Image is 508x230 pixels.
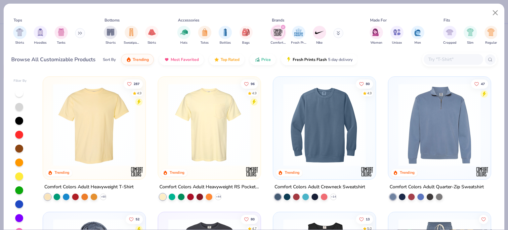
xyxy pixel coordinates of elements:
[14,17,22,23] div: Tops
[485,40,497,45] span: Regular
[485,26,498,45] button: filter button
[124,79,143,88] button: Like
[13,26,26,45] div: filter for Shirts
[221,57,239,62] span: Top Rated
[273,27,283,37] img: Comfort Colors Image
[58,28,65,36] img: Tanks Image
[250,54,276,65] button: Price
[159,54,204,65] button: Most Favorited
[44,183,134,191] div: Comfort Colors Adult Heavyweight T-Shirt
[487,28,495,36] img: Regular Image
[133,57,149,62] span: Trending
[222,28,229,36] img: Bottles Image
[443,40,456,45] span: Cropped
[103,57,116,63] div: Sort By
[37,28,44,36] img: Hoodies Image
[34,40,47,45] span: Hoodies
[145,26,158,45] button: filter button
[372,28,380,36] img: Women Image
[392,40,402,45] span: Unisex
[148,40,156,45] span: Skirts
[481,82,485,85] span: 47
[464,26,477,45] button: filter button
[390,183,484,191] div: Comfort Colors Adult Quarter-Zip Sweatshirt
[294,27,304,37] img: Fresh Prints Image
[316,40,322,45] span: Nike
[366,82,370,85] span: 80
[137,91,142,96] div: 4.9
[239,26,253,45] div: filter for Bags
[443,26,456,45] div: filter for Cropped
[55,26,68,45] div: filter for Tanks
[177,26,190,45] div: filter for Hats
[107,28,114,36] img: Shorts Image
[50,83,139,166] img: 029b8af0-80e6-406f-9fdc-fdf898547912
[241,214,258,224] button: Like
[242,40,250,45] span: Bags
[209,54,244,65] button: Top Rated
[261,57,271,62] span: Price
[356,214,373,224] button: Like
[390,26,403,45] button: filter button
[291,26,306,45] div: filter for Fresh Prints
[414,40,421,45] span: Men
[214,57,219,62] img: TopRated.gif
[356,79,373,88] button: Like
[130,165,144,178] img: Comfort Colors logo
[393,28,401,36] img: Unisex Image
[395,83,484,166] img: 70e04f9d-cd5a-4d8d-b569-49199ba2f040
[331,195,336,199] span: + 14
[291,26,306,45] button: filter button
[315,27,324,37] img: Nike Image
[136,217,140,221] span: 52
[428,56,479,63] input: Try "T-Shirt"
[275,183,365,191] div: Comfort Colors Adult Crewneck Sweatshirt
[293,57,327,62] span: Fresh Prints Flash
[121,54,154,65] button: Trending
[245,165,259,178] img: Comfort Colors logo
[124,26,139,45] div: filter for Sweatpants
[128,28,135,36] img: Sweatpants Image
[467,40,474,45] span: Slim
[16,28,23,36] img: Shirts Image
[216,195,221,199] span: + 44
[106,40,116,45] span: Shorts
[13,26,26,45] button: filter button
[219,26,232,45] button: filter button
[485,26,498,45] div: filter for Regular
[291,40,306,45] span: Fresh Prints
[165,83,254,166] img: 284e3bdb-833f-4f21-a3b0-720291adcbd9
[467,28,474,36] img: Slim Image
[271,26,286,45] div: filter for Comfort Colors
[369,83,458,166] img: 45579bc0-5639-4a35-8fe9-2eb2035a810c
[159,183,259,191] div: Comfort Colors Adult Heavyweight RS Pocket T-Shirt
[479,214,488,224] button: Like
[134,82,140,85] span: 287
[14,78,27,83] div: Filter By
[126,214,143,224] button: Like
[252,91,257,96] div: 4.9
[411,26,424,45] div: filter for Men
[271,40,286,45] span: Comfort Colors
[11,56,96,64] div: Browse All Customizable Products
[178,17,199,23] div: Accessories
[251,217,255,221] span: 80
[281,54,358,65] button: Fresh Prints Flash5 day delivery
[148,28,156,36] img: Skirts Image
[251,82,255,85] span: 96
[242,28,249,36] img: Bags Image
[104,26,117,45] div: filter for Shorts
[443,26,456,45] button: filter button
[177,26,190,45] button: filter button
[414,28,421,36] img: Men Image
[271,26,286,45] button: filter button
[444,17,450,23] div: Fits
[328,56,353,64] span: 5 day delivery
[180,40,188,45] span: Hats
[220,40,231,45] span: Bottles
[171,57,199,62] span: Most Favorited
[471,79,488,88] button: Like
[180,28,188,36] img: Hats Image
[219,26,232,45] div: filter for Bottles
[313,26,326,45] div: filter for Nike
